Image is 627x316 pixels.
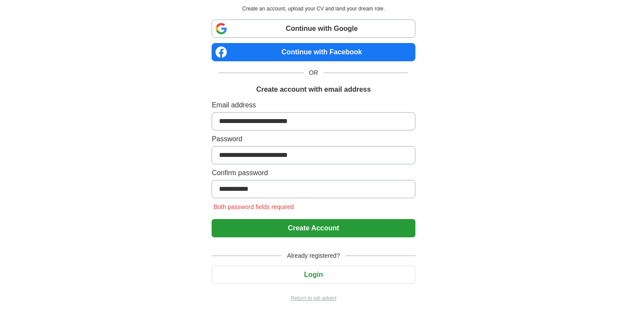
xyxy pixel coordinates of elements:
span: Already registered? [282,251,345,260]
a: Return to job advert [212,294,415,302]
button: Login [212,266,415,284]
a: Continue with Facebook [212,43,415,61]
label: Email address [212,100,415,110]
label: Confirm password [212,168,415,178]
p: Create an account, upload your CV and land your dream role. [213,5,413,13]
a: Continue with Google [212,20,415,38]
h1: Create account with email address [256,84,371,95]
span: Both password fields required [212,203,295,210]
label: Password [212,134,415,144]
button: Create Account [212,219,415,237]
span: OR [304,68,324,77]
a: Login [212,271,415,278]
